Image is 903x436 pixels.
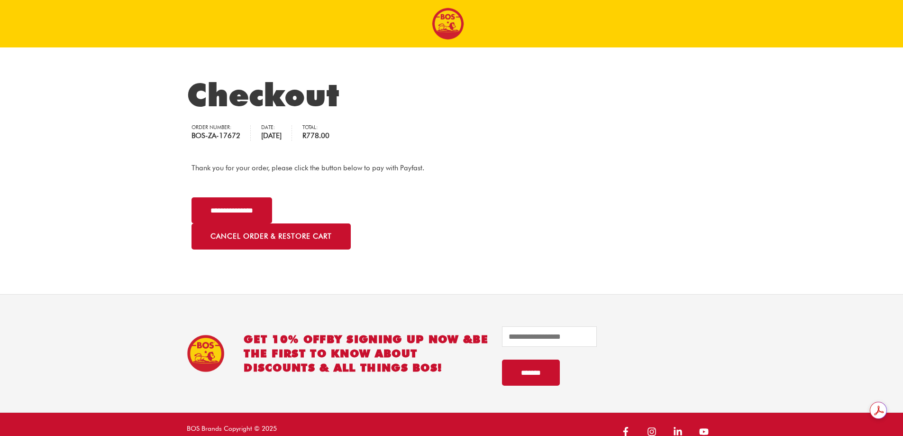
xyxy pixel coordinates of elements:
span: 778.00 [302,131,329,140]
strong: BOS-ZA-17672 [192,130,240,141]
li: Date: [261,125,292,141]
img: BOS logo finals-200px [432,8,464,40]
strong: [DATE] [261,130,282,141]
p: Thank you for your order, please click the button below to pay with Payfast. [192,162,711,174]
span: BY SIGNING UP NOW & [327,333,473,345]
a: Cancel order & restore cart [192,223,351,250]
li: Total: [302,125,339,141]
img: BOS Ice Tea [187,334,225,372]
h1: Checkout [187,76,716,114]
h2: GET 10% OFF be the first to know about discounts & all things BOS! [244,332,488,375]
li: Order number: [192,125,251,141]
span: R [302,131,306,140]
